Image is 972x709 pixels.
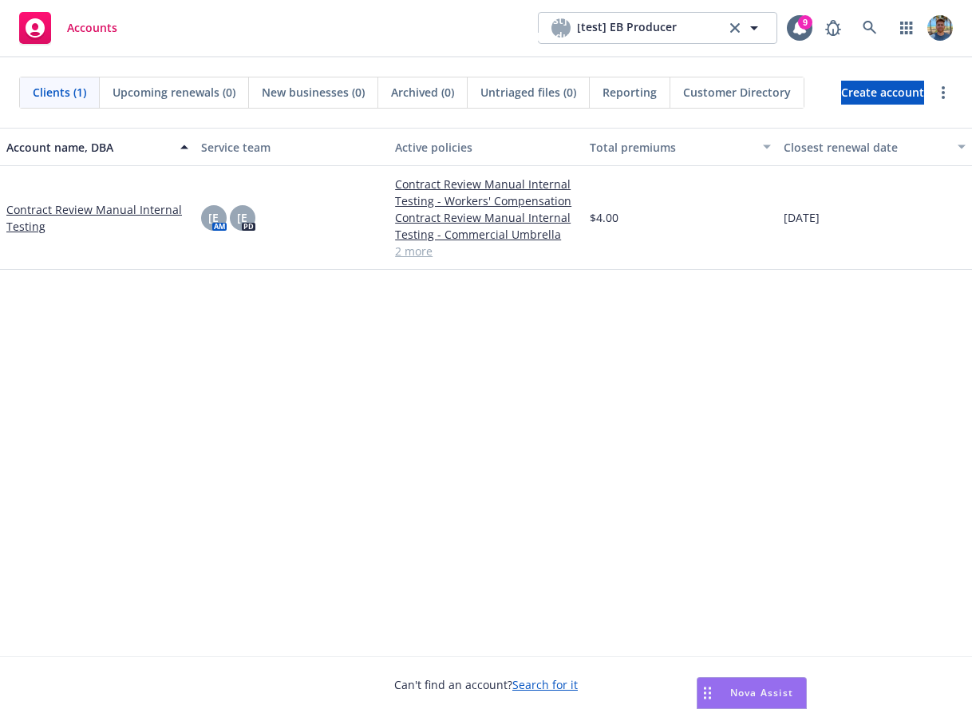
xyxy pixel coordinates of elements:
[262,84,365,101] span: New businesses (0)
[391,84,454,101] span: Archived (0)
[583,128,778,166] button: Total premiums
[683,84,791,101] span: Customer Directory
[208,209,219,226] span: [E
[927,15,953,41] img: photo
[798,15,812,30] div: 9
[577,18,677,38] span: [test] EB Producer
[777,128,972,166] button: Closest renewal date
[195,128,389,166] button: Service team
[854,12,886,44] a: Search
[237,209,247,226] span: [E
[841,77,924,108] span: Create account
[6,139,171,156] div: Account name, DBA
[697,677,807,709] button: Nova Assist
[512,677,578,692] a: Search for it
[934,83,953,102] a: more
[394,676,578,693] span: Can't find an account?
[395,243,577,259] a: 2 more
[841,81,924,105] a: Create account
[201,139,383,156] div: Service team
[784,139,948,156] div: Closest renewal date
[536,11,587,45] span: [test] EB Producer
[33,84,86,101] span: Clients (1)
[784,209,820,226] span: [DATE]
[590,139,754,156] div: Total premiums
[389,128,583,166] button: Active policies
[725,18,745,38] a: clear selection
[67,22,117,34] span: Accounts
[590,209,618,226] span: $4.00
[817,12,849,44] a: Report a Bug
[480,84,576,101] span: Untriaged files (0)
[6,201,188,235] a: Contract Review Manual Internal Testing
[395,139,577,156] div: Active policies
[891,12,923,44] a: Switch app
[603,84,657,101] span: Reporting
[730,686,793,699] span: Nova Assist
[113,84,235,101] span: Upcoming renewals (0)
[395,176,577,209] a: Contract Review Manual Internal Testing - Workers' Compensation
[13,6,124,50] a: Accounts
[538,12,777,44] button: [test] EB Producer[test] EB Producerclear selection
[395,209,577,243] a: Contract Review Manual Internal Testing - Commercial Umbrella
[697,678,717,708] div: Drag to move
